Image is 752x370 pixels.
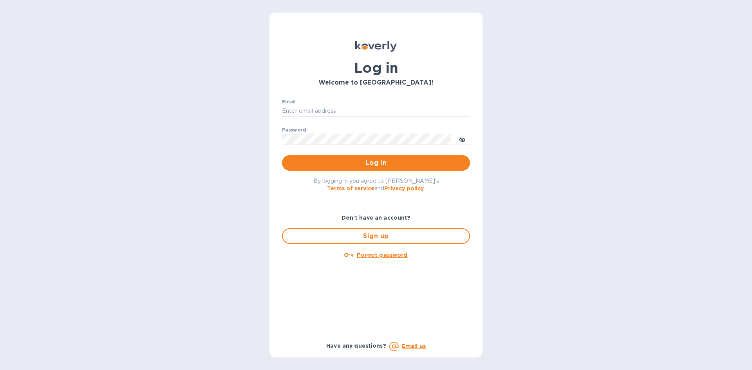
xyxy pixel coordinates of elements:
[313,178,439,191] span: By logging in you agree to [PERSON_NAME]'s and .
[282,128,306,132] label: Password
[327,185,374,191] a: Terms of service
[282,155,470,171] button: Log in
[288,158,464,168] span: Log in
[326,343,386,349] b: Have any questions?
[289,231,463,241] span: Sign up
[357,252,407,258] u: Forgot password
[454,131,470,147] button: toggle password visibility
[282,60,470,76] h1: Log in
[282,79,470,87] h3: Welcome to [GEOGRAPHIC_DATA]!
[282,99,296,104] label: Email
[355,41,397,52] img: Koverly
[282,105,470,117] input: Enter email address
[402,343,426,349] a: Email us
[384,185,424,191] a: Privacy policy
[282,228,470,244] button: Sign up
[342,215,411,221] b: Don't have an account?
